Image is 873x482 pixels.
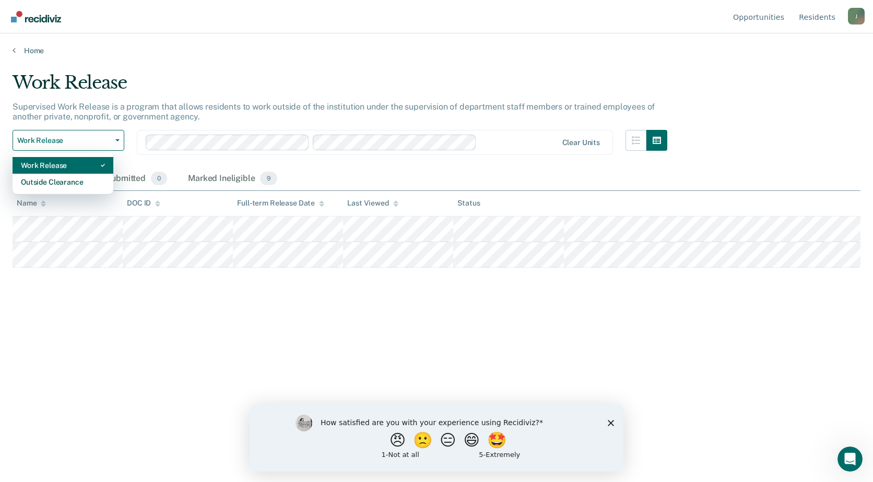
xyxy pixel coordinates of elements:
[260,172,277,185] span: 9
[186,167,279,190] div: Marked Ineligible9
[347,199,398,208] div: Last Viewed
[250,404,623,472] iframe: Survey by Kim from Recidiviz
[562,138,600,147] div: Clear units
[13,153,113,195] div: Dropdown Menu
[457,199,480,208] div: Status
[848,8,865,25] button: Profile dropdown button
[17,199,46,208] div: Name
[21,174,105,190] div: Outside Clearance
[837,447,863,472] iframe: Intercom live chat
[21,157,105,174] div: Work Release
[13,130,124,151] button: Work Release
[237,199,324,208] div: Full-term Release Date
[11,11,61,22] img: Recidiviz
[13,46,860,55] a: Home
[127,199,160,208] div: DOC ID
[103,167,169,190] div: Submitted0
[13,102,655,122] p: Supervised Work Release is a program that allows residents to work outside of the institution und...
[13,72,667,102] div: Work Release
[848,8,865,25] div: J
[17,136,111,145] span: Work Release
[151,172,167,185] span: 0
